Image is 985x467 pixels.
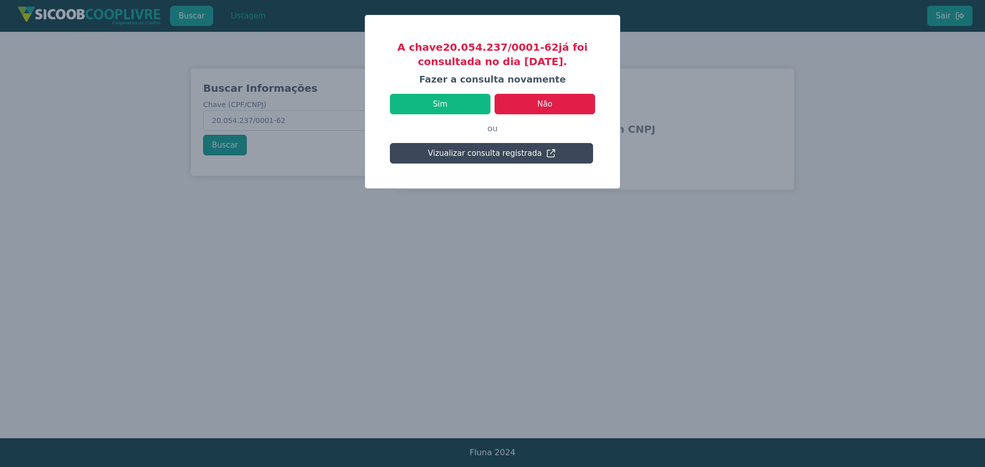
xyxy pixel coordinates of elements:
[390,114,595,143] p: ou
[390,94,490,114] button: Sim
[390,73,595,86] h4: Fazer a consulta novamente
[495,94,595,114] button: Não
[390,40,595,69] h3: A chave 20.054.237/0001-62 já foi consultada no dia [DATE].
[390,143,593,164] button: Vizualizar consulta registrada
